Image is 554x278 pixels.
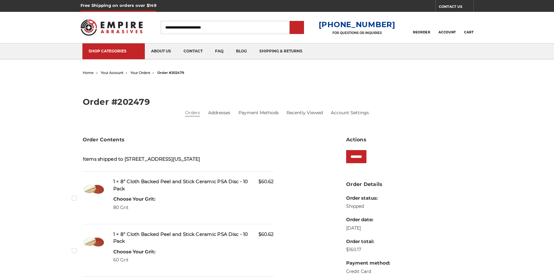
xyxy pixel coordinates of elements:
[346,216,390,223] dt: Order date:
[346,195,390,202] dt: Order status:
[258,231,274,238] span: $60.62
[346,238,390,245] dt: Order total:
[113,204,155,211] dd: 80 Grit
[81,15,143,40] img: Empire Abrasives
[464,30,473,34] span: Cart
[82,43,145,59] a: SHOP CATEGORIES
[319,31,395,35] p: FOR QUESTIONS OR INQUIRIES
[83,71,94,75] a: home
[331,110,369,116] a: Account Settings
[346,225,390,232] dd: [DATE]
[157,71,184,75] span: order #202479
[113,257,155,263] dd: 60 Grit
[319,20,395,29] a: [PHONE_NUMBER]
[346,260,390,267] dt: Payment method:
[413,30,430,34] span: Reorder
[346,268,390,275] dd: Credit Card
[101,71,123,75] a: your account
[113,231,274,245] h5: 1 × 8" Cloth Backed Peel and Stick Ceramic PSA Disc - 10 Pack
[89,49,139,53] div: SHOP CATEGORIES
[464,21,473,34] a: Cart
[185,110,200,116] a: Orders
[113,196,155,203] dt: Choose Your Grit:
[258,178,274,185] span: $60.62
[83,136,274,144] h3: Order Contents
[209,43,230,59] a: faq
[230,43,253,59] a: blog
[130,71,150,75] a: your orders
[346,181,471,188] h3: Order Details
[253,43,309,59] a: shipping & returns
[83,178,105,200] img: 8 inch self adhesive sanding disc ceramic
[83,98,472,106] h2: Order #202479
[83,231,105,253] img: 8 inch self adhesive sanding disc ceramic
[113,178,274,192] h5: 1 × 8" Cloth Backed Peel and Stick Ceramic PSA Disc - 10 Pack
[346,246,390,253] dd: $160.17
[83,156,274,163] h5: Items shipped to [STREET_ADDRESS][US_STATE]
[113,248,155,256] dt: Choose Your Grit:
[346,203,390,210] dd: Shipped
[291,22,303,34] input: Submit
[346,136,471,144] h3: Actions
[238,110,279,116] a: Payment Methods
[145,43,177,59] a: about us
[413,21,430,34] a: Reorder
[439,3,473,12] a: CONTACT US
[287,110,323,116] a: Recently Viewed
[208,110,230,116] a: Addresses
[177,43,209,59] a: contact
[439,30,456,34] span: Account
